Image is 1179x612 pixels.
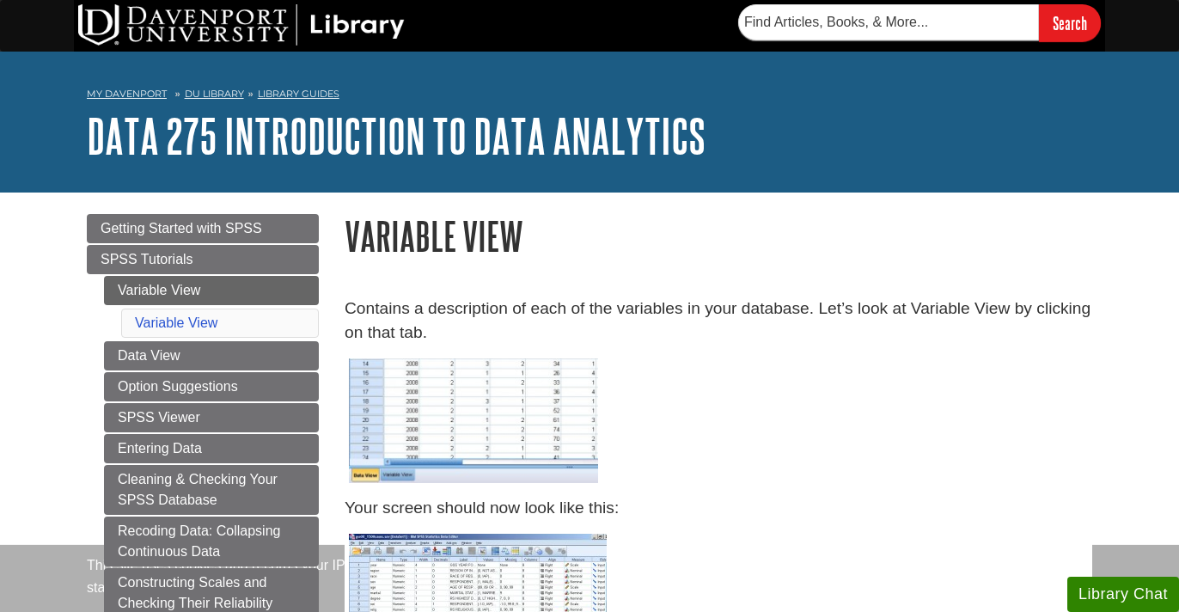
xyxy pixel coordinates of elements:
a: SPSS Tutorials [87,245,319,274]
input: Search [1039,4,1101,41]
a: DATA 275 Introduction to Data Analytics [87,109,706,162]
form: Searches DU Library's articles, books, and more [738,4,1101,41]
a: SPSS Viewer [104,403,319,432]
a: Option Suggestions [104,372,319,401]
a: Variable View [104,276,319,305]
a: Cleaning & Checking Your SPSS Database [104,465,319,515]
a: Library Guides [258,88,339,100]
nav: breadcrumb [87,83,1092,110]
a: Getting Started with SPSS [87,214,319,243]
a: DU Library [185,88,244,100]
a: Data View [104,341,319,370]
span: SPSS Tutorials [101,252,193,266]
a: Entering Data [104,434,319,463]
a: Variable View [135,315,217,330]
a: My Davenport [87,87,167,101]
span: Getting Started with SPSS [101,221,262,236]
input: Find Articles, Books, & More... [738,4,1039,40]
p: Contains a description of each of the variables in your database. Let’s look at Variable View by ... [345,297,1092,346]
button: Library Chat [1067,577,1179,612]
h1: Variable View [345,214,1092,258]
img: DU Library [78,4,405,46]
a: Recoding Data: Collapsing Continuous Data [104,517,319,566]
p: Your screen should now look like this: [345,496,1092,521]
